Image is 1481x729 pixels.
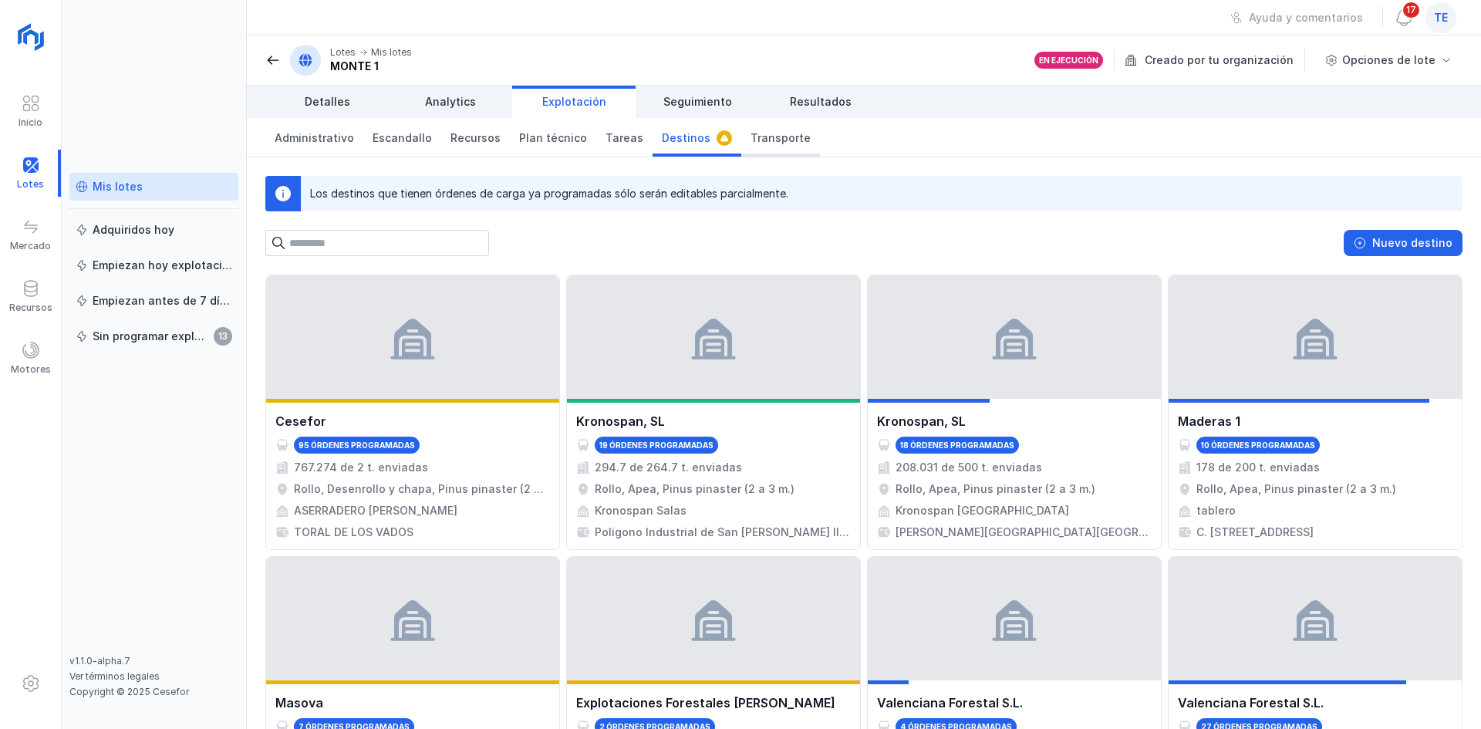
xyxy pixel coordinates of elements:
div: tablero [1196,503,1236,518]
div: Kronospan [GEOGRAPHIC_DATA] [896,503,1069,518]
span: Transporte [751,130,811,146]
span: Explotación [542,94,606,110]
a: Tareas [596,118,653,157]
div: 767.274 de 2 t. enviadas [294,460,428,475]
div: Mercado [10,240,51,252]
div: 10 órdenes programadas [1201,440,1315,451]
a: Adquiridos hoy [69,216,238,244]
div: 208.031 de 500 t. enviadas [896,460,1042,475]
div: Ayuda y comentarios [1249,10,1363,25]
span: Resultados [790,94,852,110]
div: Recursos [9,302,52,314]
a: Destinos [653,118,741,157]
a: Sin programar explotación13 [69,322,238,350]
div: Kronospan, SL [576,412,665,430]
span: Escandallo [373,130,432,146]
div: Rollo, Apea, Pinus pinaster (2 a 3 m.) [595,481,794,497]
a: Detalles [265,86,389,118]
div: [PERSON_NAME][GEOGRAPHIC_DATA][GEOGRAPHIC_DATA], Km 106, 09199, [GEOGRAPHIC_DATA] [896,525,1152,540]
a: Empiezan antes de 7 días [69,287,238,315]
span: Analytics [425,94,476,110]
a: Seguimiento [636,86,759,118]
div: Los destinos que tienen órdenes de carga ya programadas sólo serán editables parcialmente. [310,186,788,201]
div: Lotes [330,46,356,59]
span: 17 [1402,1,1421,19]
div: Rollo, Apea, Pinus pinaster (2 a 3 m.) [1196,481,1396,497]
div: MONTE 1 [330,59,412,74]
span: Plan técnico [519,130,587,146]
div: Motores [11,363,51,376]
span: 13 [214,327,232,346]
div: Rollo, Apea, Pinus pinaster (2 a 3 m.) [896,481,1095,497]
div: TORAL DE LOS VADOS [294,525,413,540]
div: Empiezan hoy explotación [93,258,232,273]
div: Empiezan antes de 7 días [93,293,232,309]
button: Ayuda y comentarios [1220,5,1373,31]
div: 18 órdenes programadas [900,440,1014,451]
a: Analytics [389,86,512,118]
div: Sin programar explotación [93,329,209,344]
div: Inicio [19,116,42,129]
span: Destinos [662,130,710,146]
span: Detalles [305,94,350,110]
span: te [1434,10,1448,25]
div: Opciones de lote [1342,52,1435,68]
div: Cesefor [275,412,326,430]
div: ASERRADERO [PERSON_NAME] [294,503,457,518]
div: Maderas 1 [1178,412,1240,430]
a: Explotación [512,86,636,118]
img: logoRight.svg [12,18,50,56]
div: Valenciana Forestal S.L. [877,694,1023,712]
div: Valenciana Forestal S.L. [1178,694,1324,712]
a: Resultados [759,86,882,118]
a: Empiezan hoy explotación [69,251,238,279]
span: Seguimiento [663,94,732,110]
a: Plan técnico [510,118,596,157]
div: C. [STREET_ADDRESS] [1196,525,1314,540]
button: Nuevo destino [1344,230,1462,256]
div: Explotaciones Forestales [PERSON_NAME] [576,694,835,712]
span: Recursos [450,130,501,146]
div: 95 órdenes programadas [299,440,415,451]
div: Kronospan, SL [877,412,966,430]
div: 178 de 200 t. enviadas [1196,460,1320,475]
a: Ver términos legales [69,670,160,682]
div: Rollo, Desenrollo y chapa, Pinus pinaster (2 a 4 m.) [294,481,550,497]
div: v1.1.0-alpha.7 [69,655,238,667]
a: Transporte [741,118,820,157]
a: Administrativo [265,118,363,157]
div: 294.7 de 264.7 t. enviadas [595,460,742,475]
a: Escandallo [363,118,441,157]
div: Nuevo destino [1372,235,1452,251]
a: Mis lotes [69,173,238,201]
span: Administrativo [275,130,354,146]
span: Tareas [606,130,643,146]
div: Adquiridos hoy [93,222,174,238]
a: Recursos [441,118,510,157]
div: Kronospan Salas [595,503,687,518]
div: Mis lotes [371,46,412,59]
div: Mis lotes [93,179,143,194]
div: 19 órdenes programadas [599,440,714,451]
div: Copyright © 2025 Cesefor [69,686,238,698]
div: Masova [275,694,323,712]
div: Poligono Industrial de San [PERSON_NAME] III s/n [595,525,851,540]
div: En ejecución [1039,55,1098,66]
div: Creado por tu organización [1125,49,1307,72]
